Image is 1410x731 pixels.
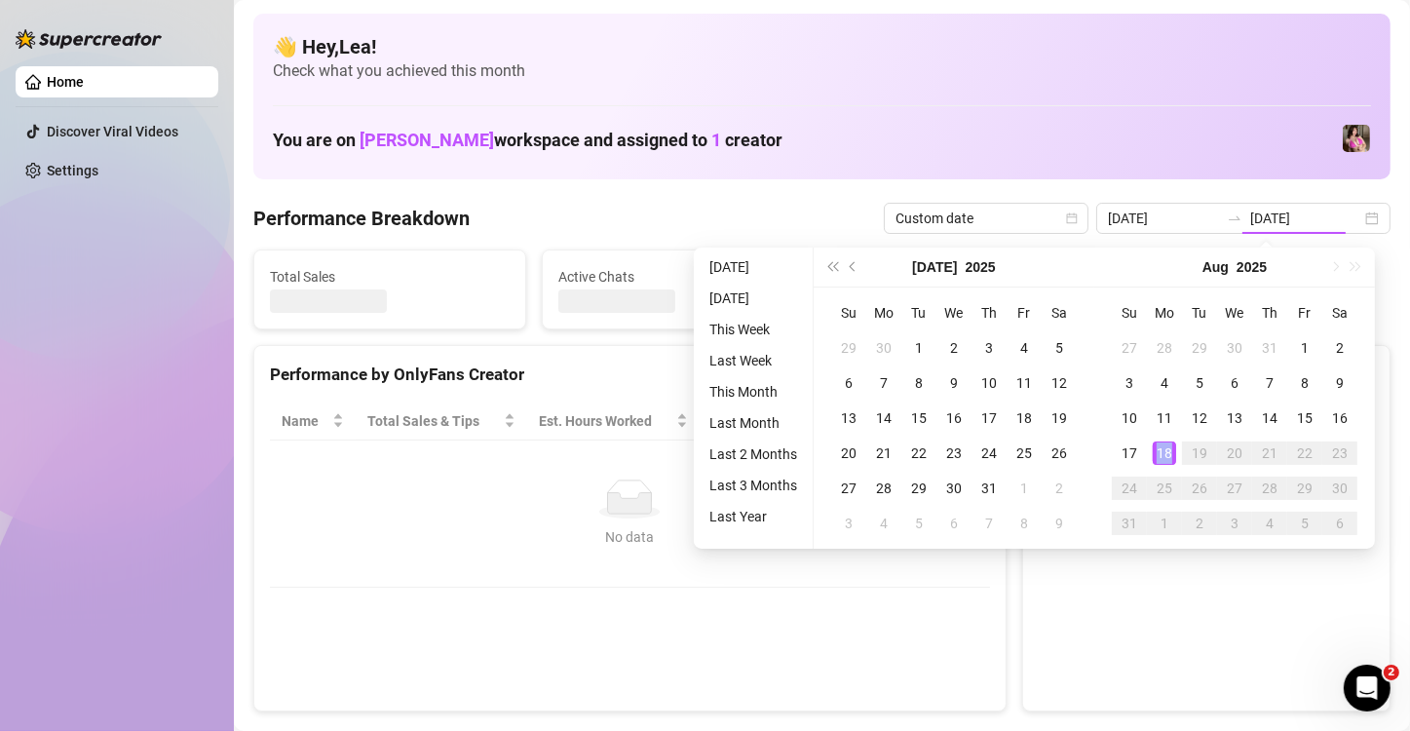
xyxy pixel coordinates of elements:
span: [PERSON_NAME] [360,130,494,150]
input: End date [1250,208,1361,229]
span: Chat Conversion [841,410,962,432]
span: to [1227,211,1242,226]
a: Settings [47,163,98,178]
iframe: Intercom live chat [1344,665,1391,712]
span: 1 [711,130,721,150]
h4: 👋 Hey, Lea ! [273,33,1371,60]
span: calendar [1066,212,1078,224]
a: Discover Viral Videos [47,124,178,139]
input: Start date [1108,208,1219,229]
span: Total Sales & Tips [367,410,500,432]
th: Sales / Hour [700,403,830,441]
th: Total Sales & Tips [356,403,527,441]
span: 2 [1384,665,1399,680]
div: Performance by OnlyFans Creator [270,362,990,388]
h1: You are on workspace and assigned to creator [273,130,782,151]
span: Custom date [896,204,1077,233]
h4: Performance Breakdown [253,205,470,232]
div: No data [289,526,971,548]
span: Total Sales [270,266,510,288]
th: Name [270,403,356,441]
span: Sales / Hour [711,410,803,432]
div: Sales by OnlyFans Creator [1039,362,1374,388]
img: logo-BBDzfeDw.svg [16,29,162,49]
th: Chat Conversion [829,403,989,441]
img: Nanner [1343,125,1370,152]
span: swap-right [1227,211,1242,226]
span: Check what you achieved this month [273,60,1371,82]
span: Name [282,410,328,432]
a: Home [47,74,84,90]
span: Messages Sent [847,266,1086,288]
div: Est. Hours Worked [539,410,672,432]
span: Active Chats [558,266,798,288]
